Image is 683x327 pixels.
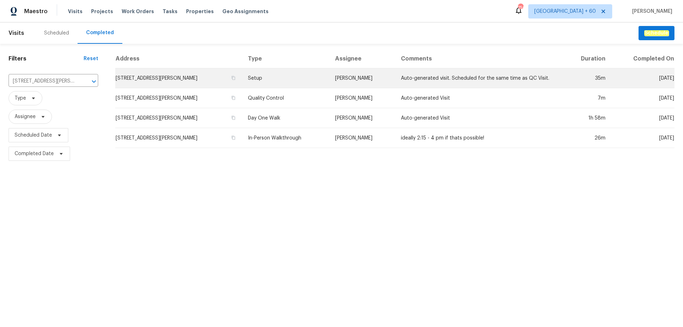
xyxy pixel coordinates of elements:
td: In-Person Walkthrough [242,128,329,148]
td: ideally 2:15 - 4 pm if thats possible! [395,128,563,148]
td: [PERSON_NAME] [329,108,395,128]
input: Search for an address... [9,76,78,87]
td: [DATE] [611,68,674,88]
div: Reset [84,55,98,62]
span: [PERSON_NAME] [629,8,672,15]
td: [DATE] [611,128,674,148]
div: Scheduled [44,30,69,37]
td: 35m [563,68,611,88]
span: Visits [68,8,83,15]
span: Visits [9,25,24,41]
span: [GEOGRAPHIC_DATA] + 60 [534,8,596,15]
td: [STREET_ADDRESS][PERSON_NAME] [115,68,242,88]
td: Quality Control [242,88,329,108]
td: Auto-generated Visit [395,108,563,128]
td: [STREET_ADDRESS][PERSON_NAME] [115,108,242,128]
span: Completed Date [15,150,54,157]
th: Address [115,49,242,68]
span: Assignee [15,113,36,120]
td: Auto-generated visit. Scheduled for the same time as QC Visit. [395,68,563,88]
th: Assignee [329,49,395,68]
td: [STREET_ADDRESS][PERSON_NAME] [115,128,242,148]
span: Properties [186,8,214,15]
td: Auto-generated Visit [395,88,563,108]
button: Copy Address [230,135,237,141]
th: Type [242,49,329,68]
span: Type [15,95,26,102]
span: Tasks [163,9,178,14]
th: Comments [395,49,563,68]
td: [PERSON_NAME] [329,128,395,148]
td: 26m [563,128,611,148]
button: Schedule [639,26,674,41]
td: Day One Walk [242,108,329,128]
button: Copy Address [230,115,237,121]
td: 7m [563,88,611,108]
h1: Filters [9,55,84,62]
td: [DATE] [611,88,674,108]
td: 1h 58m [563,108,611,128]
div: 750 [518,4,523,11]
span: Projects [91,8,113,15]
td: [PERSON_NAME] [329,88,395,108]
button: Open [89,77,99,86]
th: Completed On [611,49,674,68]
button: Copy Address [230,95,237,101]
th: Duration [563,49,611,68]
button: Copy Address [230,75,237,81]
td: [PERSON_NAME] [329,68,395,88]
td: Setup [242,68,329,88]
span: Geo Assignments [222,8,269,15]
td: [STREET_ADDRESS][PERSON_NAME] [115,88,242,108]
td: [DATE] [611,108,674,128]
div: Completed [86,29,114,36]
span: Maestro [24,8,48,15]
span: Work Orders [122,8,154,15]
em: Schedule [644,30,669,36]
span: Scheduled Date [15,132,52,139]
